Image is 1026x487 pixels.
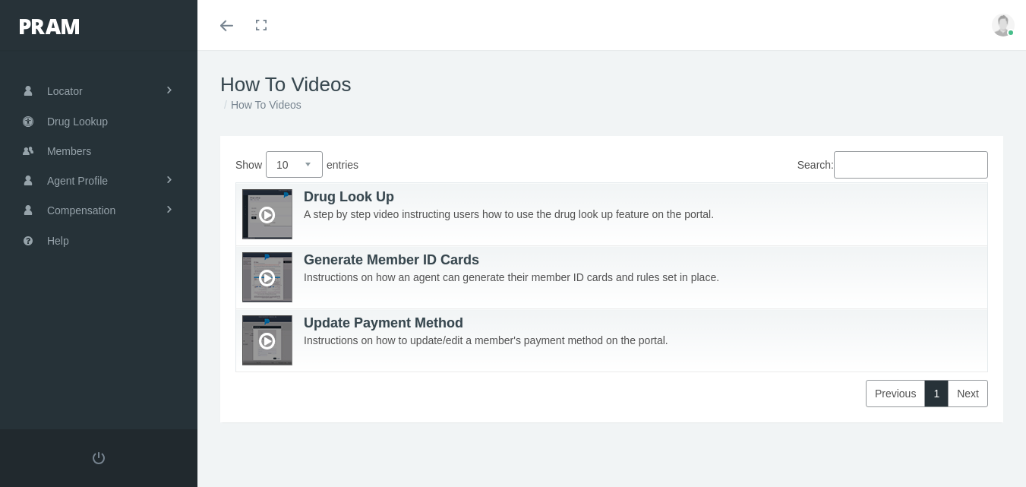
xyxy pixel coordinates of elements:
[797,151,988,179] label: Search:
[992,14,1015,36] img: user-placeholder.jpg
[235,151,612,178] label: Show entries
[242,332,1004,349] p: Instructions on how to update/edit a member's payment method on the portal.
[242,206,1004,223] p: A step by step video instructing users how to use the drug look up feature on the portal.
[220,73,1003,96] h1: How To Videos
[47,166,108,195] span: Agent Profile
[834,151,988,179] input: Search:
[266,151,323,178] select: Showentries
[866,380,925,407] a: Previous
[242,269,1004,286] p: Instructions on how an agent can generate their member ID cards and rules set in place.
[948,380,988,407] a: Next
[47,137,91,166] span: Members
[242,189,1004,206] a: Drug Look Up
[47,107,108,136] span: Drug Lookup
[20,19,79,34] img: PRAM_20_x_78.png
[242,315,1004,332] a: Update Payment Method
[242,252,1004,269] a: Generate Member ID Cards
[47,226,69,255] span: Help
[220,96,301,113] li: How To Videos
[47,196,115,225] span: Compensation
[924,380,949,407] a: 1
[47,77,83,106] span: Locator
